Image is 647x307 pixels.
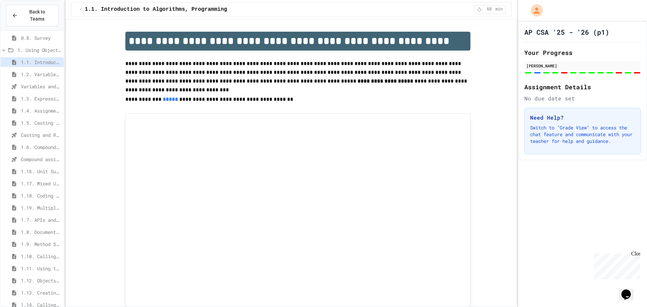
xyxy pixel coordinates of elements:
[21,83,61,90] span: Variables and Data Types - Quiz
[530,124,635,145] p: Switch to "Grade View" to access the chat feature and communicate with your teacher for help and ...
[21,204,61,211] span: 1.19. Multiple Choice Exercises for Unit 1a (1.1-1.6)
[21,34,61,41] span: 0.8. Survey
[21,131,61,139] span: Casting and Ranges of variables - Quiz
[524,3,545,18] div: My Account
[22,8,53,23] span: Back to Teams
[21,289,61,296] span: 1.13. Creating and Initializing Objects: Constructors
[18,47,61,54] span: 1. Using Objects and Methods
[524,94,641,102] div: No due date set
[524,82,641,92] h2: Assignment Details
[21,156,61,163] span: Compound assignment operators - Quiz
[3,3,47,43] div: Chat with us now!Close
[21,59,61,66] span: 1.1. Introduction to Algorithms, Programming, and Compilers
[85,5,276,13] span: 1.1. Introduction to Algorithms, Programming, and Compilers
[484,7,495,12] span: 60
[21,265,61,272] span: 1.11. Using the Math Class
[21,277,61,284] span: 1.12. Objects - Instances of Classes
[591,251,640,279] iframe: chat widget
[524,27,609,37] h1: AP CSA '25 - '26 (p1)
[21,119,61,126] span: 1.5. Casting and Ranges of Values
[21,192,61,199] span: 1.18. Coding Practice 1a (1.1-1.6)
[530,114,635,122] h3: Need Help?
[80,7,82,12] span: /
[21,144,61,151] span: 1.6. Compound Assignment Operators
[21,71,61,78] span: 1.2. Variables and Data Types
[524,48,641,57] h2: Your Progress
[495,7,503,12] span: min
[21,95,61,102] span: 1.3. Expressions and Output [New]
[6,5,58,26] button: Back to Teams
[526,63,639,69] div: [PERSON_NAME]
[21,216,61,223] span: 1.7. APIs and Libraries
[619,280,640,300] iframe: chat widget
[21,180,61,187] span: 1.17. Mixed Up Code Practice 1.1-1.6
[21,241,61,248] span: 1.9. Method Signatures
[21,253,61,260] span: 1.10. Calling Class Methods
[21,107,61,114] span: 1.4. Assignment and Input
[21,168,61,175] span: 1.16. Unit Summary 1a (1.1-1.6)
[21,228,61,236] span: 1.8. Documentation with Comments and Preconditions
